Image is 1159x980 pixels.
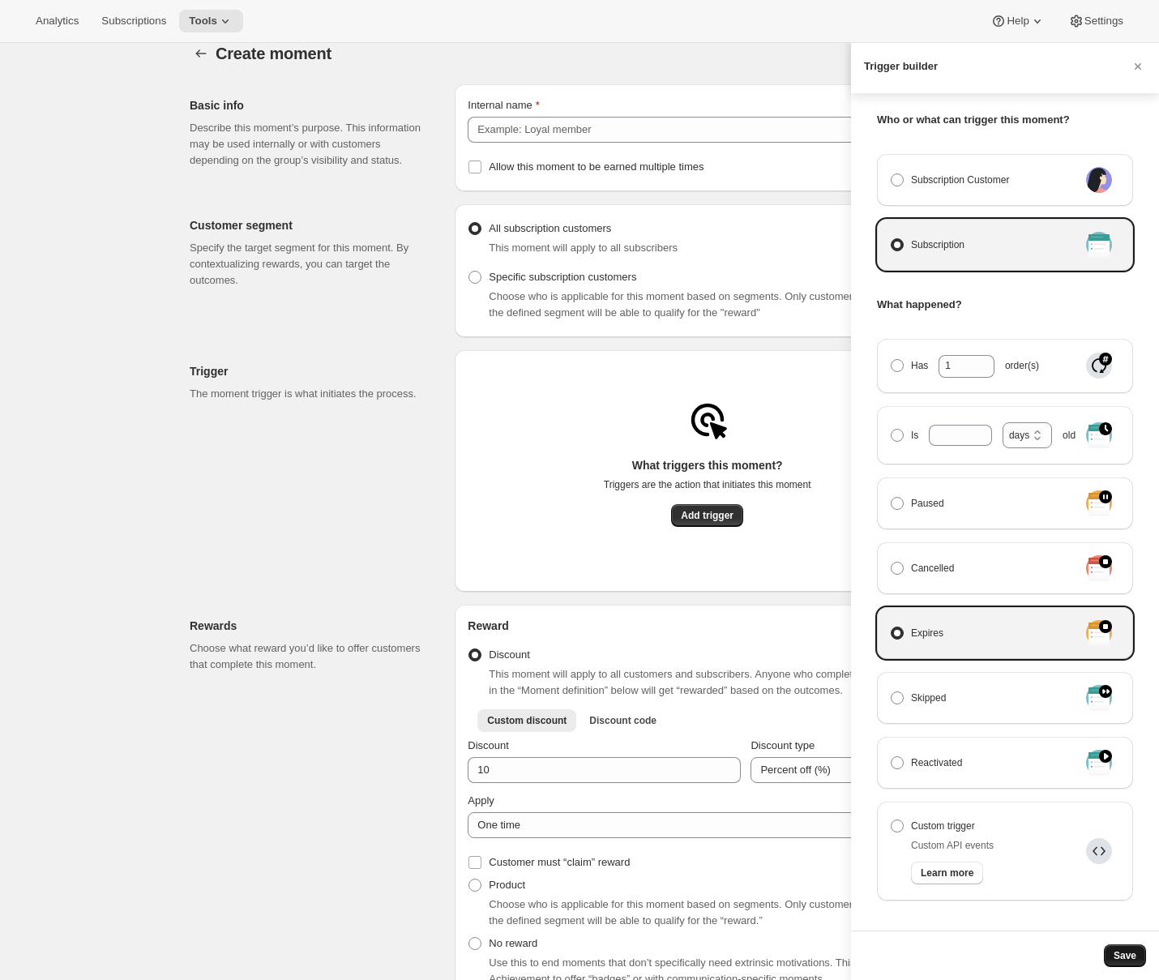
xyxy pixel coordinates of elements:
[911,837,994,854] div: Custom API events
[877,112,1133,128] h3: Who or what can trigger this moment?
[189,15,217,28] span: Tools
[1114,949,1136,962] span: Save
[911,172,1009,188] span: Subscription Customer
[1104,944,1146,967] button: Save
[92,10,176,32] button: Subscriptions
[1007,15,1029,28] span: Help
[911,495,944,511] span: Paused
[877,297,1133,313] h3: What happened?
[911,862,983,884] button: Learn more
[921,867,973,879] span: Learn more
[1058,10,1133,32] button: Settings
[101,15,166,28] span: Subscriptions
[1130,58,1146,75] button: Cancel
[26,10,88,32] button: Analytics
[911,422,1076,449] span: Is old
[911,690,946,706] span: Skipped
[911,625,943,641] span: Expires
[929,425,968,446] input: Is old
[864,58,938,75] h3: Trigger builder
[36,15,79,28] span: Analytics
[911,818,975,834] span: Custom trigger
[911,237,964,253] span: Subscription
[1084,15,1123,28] span: Settings
[911,560,954,576] span: Cancelled
[179,10,243,32] button: Tools
[939,355,970,376] input: Hasorder(s)
[911,755,962,771] span: Reactivated
[911,355,1039,376] span: Has order(s)
[981,10,1054,32] button: Help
